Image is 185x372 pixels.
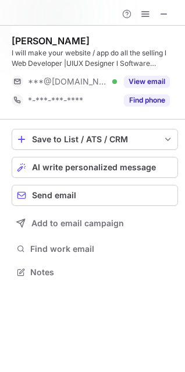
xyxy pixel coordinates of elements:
[12,35,90,47] div: [PERSON_NAME]
[12,264,178,280] button: Notes
[30,244,173,254] span: Find work email
[32,191,76,200] span: Send email
[31,219,124,228] span: Add to email campaign
[12,7,81,21] img: ContactOut v5.3.10
[32,163,156,172] span: AI write personalized message
[12,241,178,257] button: Find work email
[124,76,170,87] button: Reveal Button
[12,129,178,150] button: save-profile-one-click
[12,185,178,206] button: Send email
[12,48,178,69] div: I will make your website / app do all the selling l Web Developer |UIUX Designer l Software Engin...
[30,267,173,278] span: Notes
[12,157,178,178] button: AI write personalized message
[12,213,178,234] button: Add to email campaign
[124,94,170,106] button: Reveal Button
[28,76,108,87] span: ***@[DOMAIN_NAME]
[32,135,158,144] div: Save to List / ATS / CRM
